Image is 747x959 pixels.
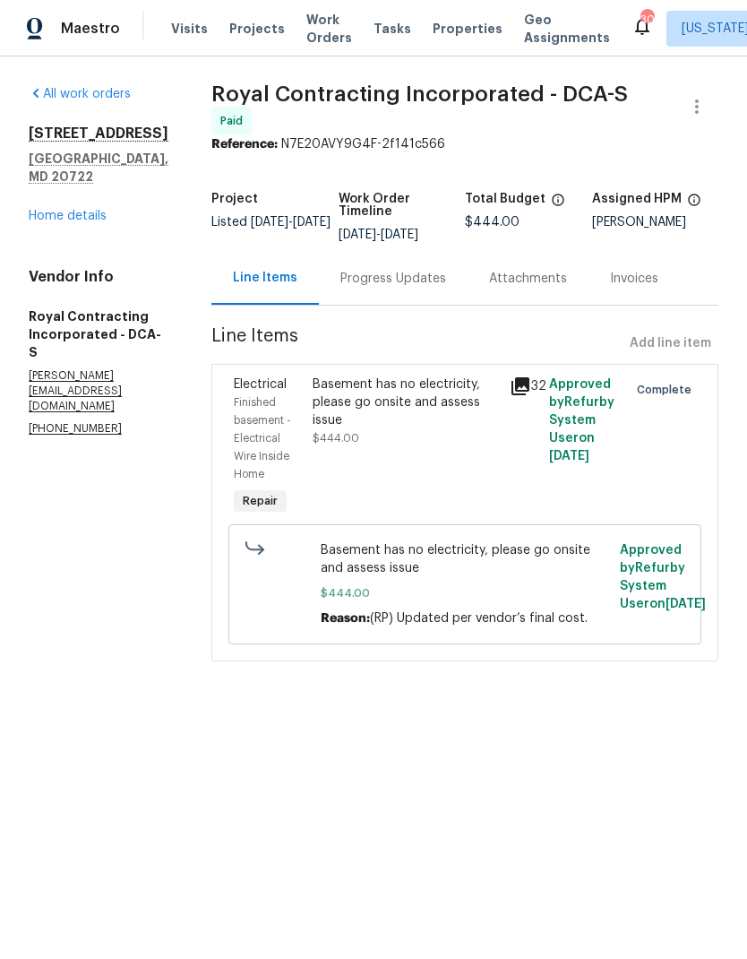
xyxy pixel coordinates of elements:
[313,376,499,429] div: Basement has no electricity, please go onsite and assess issue
[465,193,545,205] h5: Total Budget
[524,11,610,47] span: Geo Assignments
[293,216,331,229] span: [DATE]
[321,612,370,625] span: Reason:
[549,450,589,462] span: [DATE]
[339,229,418,241] span: -
[220,112,250,130] span: Paid
[29,307,168,361] h5: Royal Contracting Incorporated - DCA-S
[306,11,352,47] span: Work Orders
[592,193,682,205] h5: Assigned HPM
[211,138,278,151] b: Reference:
[29,210,107,222] a: Home details
[211,135,718,153] div: N7E20AVY9G4F-2f141c566
[381,229,418,241] span: [DATE]
[510,376,538,397] div: 32
[640,11,653,29] div: 30
[211,216,331,229] span: Listed
[29,88,131,100] a: All work orders
[234,378,287,391] span: Electrical
[234,397,291,479] span: Finished basement - Electrical Wire Inside Home
[665,598,706,610] span: [DATE]
[211,327,622,360] span: Line Items
[61,20,120,38] span: Maestro
[29,268,168,286] h4: Vendor Info
[211,193,258,205] h5: Project
[251,216,331,229] span: -
[233,269,297,287] div: Line Items
[229,20,285,38] span: Projects
[321,541,610,577] span: Basement has no electricity, please go onsite and assess issue
[339,229,376,241] span: [DATE]
[687,193,701,216] span: The hpm assigned to this work order.
[373,22,411,35] span: Tasks
[340,270,446,288] div: Progress Updates
[211,83,628,105] span: Royal Contracting Incorporated - DCA-S
[433,20,502,38] span: Properties
[313,433,359,444] span: $444.00
[610,270,658,288] div: Invoices
[465,216,519,229] span: $444.00
[551,193,565,216] span: The total cost of line items that have been proposed by Opendoor. This sum includes line items th...
[370,612,588,625] span: (RP) Updated per vendor’s final cost.
[637,381,699,399] span: Complete
[592,216,719,229] div: [PERSON_NAME]
[489,270,567,288] div: Attachments
[251,216,288,229] span: [DATE]
[339,193,466,218] h5: Work Order Timeline
[620,544,706,610] span: Approved by Refurby System User on
[236,492,285,510] span: Repair
[549,378,614,462] span: Approved by Refurby System User on
[321,584,610,602] span: $444.00
[171,20,208,38] span: Visits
